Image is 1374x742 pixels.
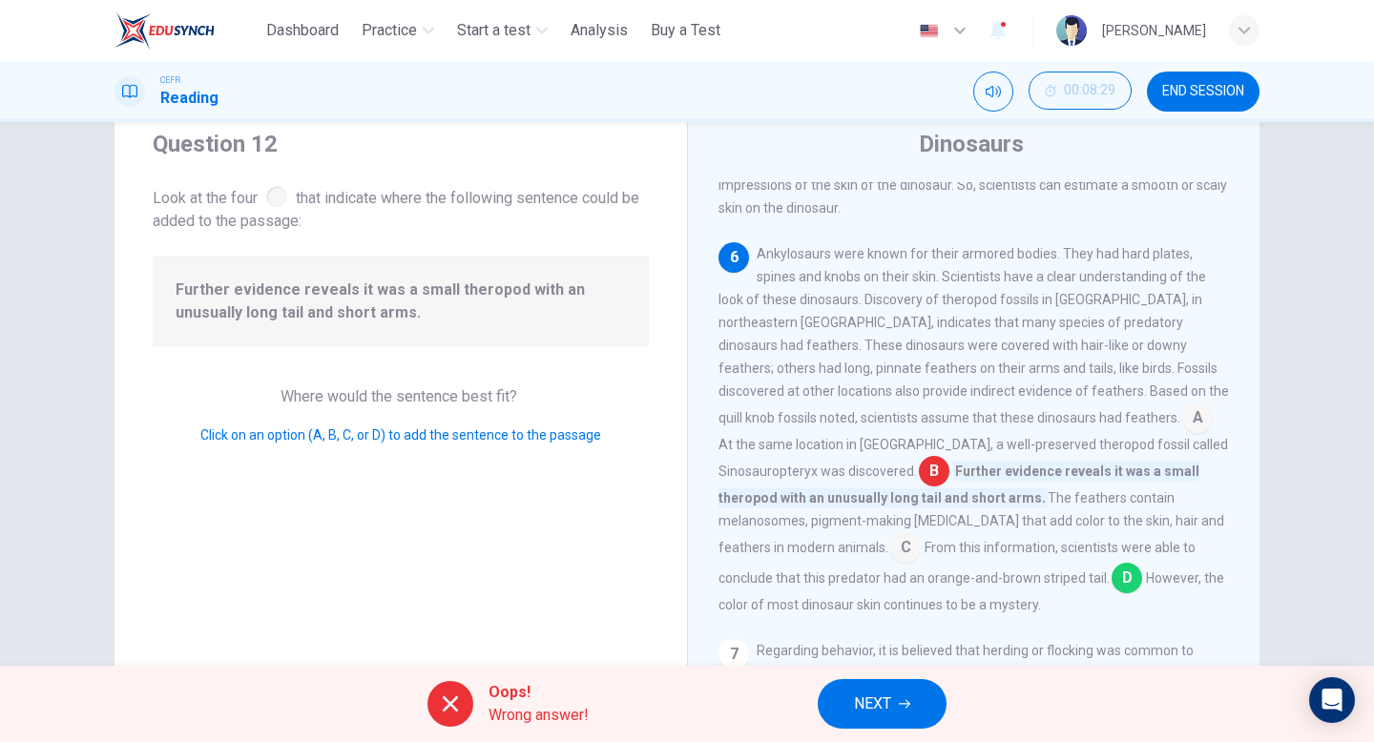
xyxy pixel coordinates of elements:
span: At the same location in [GEOGRAPHIC_DATA], a well-preserved theropod fossil called Sinosauroptery... [718,437,1228,479]
button: 00:08:29 [1029,72,1132,110]
span: Practice [362,19,417,42]
button: END SESSION [1147,72,1259,112]
span: D [1112,563,1142,593]
div: Hide [1029,72,1132,112]
span: Start a test [457,19,531,42]
span: CEFR [160,73,180,87]
span: Further evidence reveals it was a small theropod with an unusually long tail and short arms. [176,278,626,324]
div: [PERSON_NAME] [1102,19,1206,42]
h1: Reading [160,87,219,110]
h4: Question 12 [153,129,649,159]
button: Practice [354,13,442,48]
span: Oops! [489,681,589,704]
span: Wrong answer! [489,704,589,727]
span: NEXT [854,690,891,717]
h4: Dinosaurs [919,129,1024,159]
span: A [1182,402,1213,433]
div: 7 [718,639,749,670]
div: Mute [973,72,1013,112]
span: END SESSION [1162,84,1244,99]
span: From this information, scientists were able to conclude that this predator had an orange-and-brow... [718,540,1196,586]
span: Look at the four that indicate where the following sentence could be added to the passage: [153,182,649,233]
div: 6 [718,242,749,273]
span: Buy a Test [651,19,720,42]
a: ELTC logo [114,11,259,50]
div: Open Intercom Messenger [1309,677,1355,723]
span: B [919,456,949,486]
span: Analysis [571,19,628,42]
span: Ankylosaurs were known for their armored bodies. They had hard plates, spines and knobs on their ... [718,246,1229,425]
span: Where would the sentence best fit? [281,387,521,405]
span: Click on an option (A, B, C, or D) to add the sentence to the passage [200,427,601,443]
span: 00:08:29 [1064,83,1115,98]
span: C [890,532,921,563]
img: ELTC logo [114,11,215,50]
span: Further evidence reveals it was a small theropod with an unusually long tail and short arms. [718,462,1199,507]
button: NEXT [818,679,947,729]
button: Analysis [563,13,635,48]
img: Profile picture [1056,15,1087,46]
button: Buy a Test [643,13,728,48]
button: Start a test [449,13,555,48]
span: The feathers contain melanosomes, pigment-making [MEDICAL_DATA] that add color to the skin, hair ... [718,490,1224,555]
span: Dashboard [266,19,339,42]
img: en [917,24,941,38]
button: Dashboard [259,13,346,48]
